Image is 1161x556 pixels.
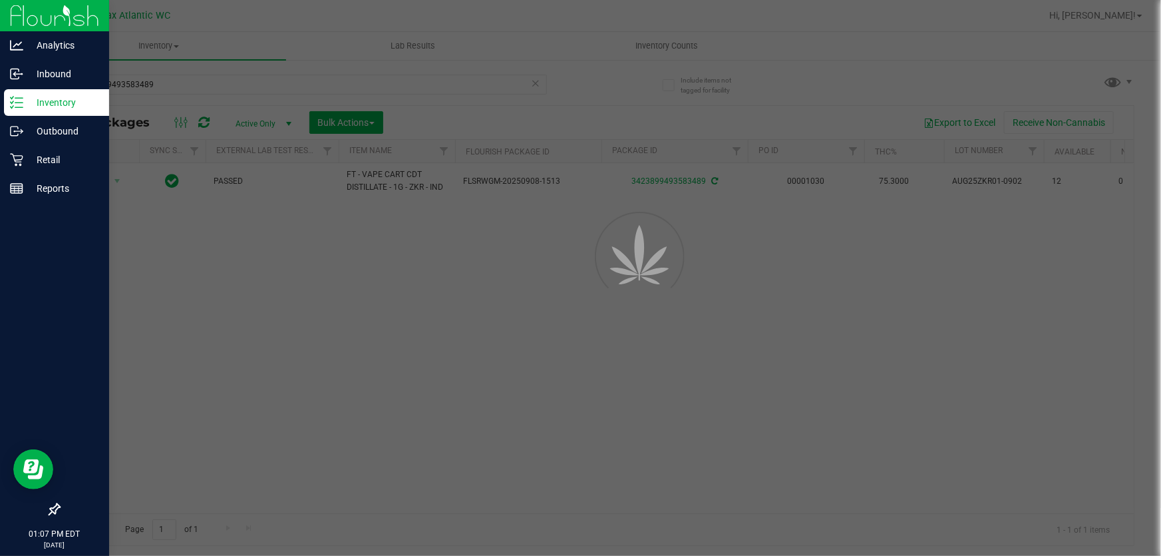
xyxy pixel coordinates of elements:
[13,449,53,489] iframe: Resource center
[6,528,103,540] p: 01:07 PM EDT
[10,125,23,138] inline-svg: Outbound
[23,152,103,168] p: Retail
[10,182,23,195] inline-svg: Reports
[23,95,103,111] p: Inventory
[10,39,23,52] inline-svg: Analytics
[23,37,103,53] p: Analytics
[23,180,103,196] p: Reports
[23,66,103,82] p: Inbound
[23,123,103,139] p: Outbound
[10,153,23,166] inline-svg: Retail
[10,96,23,109] inline-svg: Inventory
[6,540,103,550] p: [DATE]
[10,67,23,81] inline-svg: Inbound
